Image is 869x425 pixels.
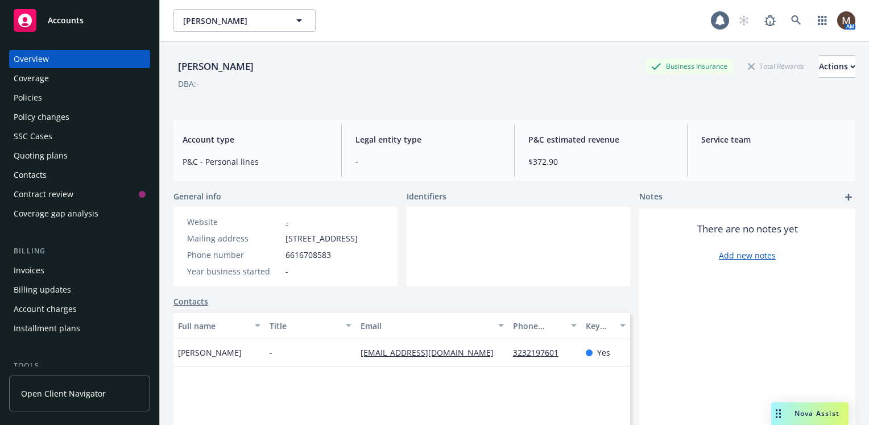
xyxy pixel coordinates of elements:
[173,9,316,32] button: [PERSON_NAME]
[719,249,776,261] a: Add new notes
[645,59,733,73] div: Business Insurance
[14,50,49,68] div: Overview
[9,5,150,36] a: Accounts
[9,245,150,257] div: Billing
[48,16,84,25] span: Accounts
[508,312,581,339] button: Phone number
[14,69,49,88] div: Coverage
[697,222,798,236] span: There are no notes yet
[14,166,47,184] div: Contacts
[785,9,808,32] a: Search
[183,15,282,27] span: [PERSON_NAME]
[407,190,446,202] span: Identifiers
[794,409,839,418] span: Nova Assist
[9,205,150,223] a: Coverage gap analysis
[528,134,673,145] span: P&C estimated revenue
[9,69,150,88] a: Coverage
[842,190,855,204] a: add
[265,312,357,339] button: Title
[701,134,846,145] span: Service team
[183,156,328,168] span: P&C - Personal lines
[9,50,150,68] a: Overview
[14,89,42,107] div: Policies
[811,9,834,32] a: Switch app
[586,320,613,332] div: Key contact
[270,347,272,359] span: -
[819,56,855,77] div: Actions
[513,320,564,332] div: Phone number
[178,320,248,332] div: Full name
[285,232,358,244] span: [STREET_ADDRESS]
[14,147,68,165] div: Quoting plans
[187,249,281,261] div: Phone number
[173,190,221,202] span: General info
[14,185,73,203] div: Contract review
[597,347,610,359] span: Yes
[285,216,288,227] a: -
[9,261,150,280] a: Invoices
[14,281,71,299] div: Billing updates
[639,190,663,204] span: Notes
[187,232,281,244] div: Mailing address
[9,89,150,107] a: Policies
[14,205,98,223] div: Coverage gap analysis
[14,108,69,126] div: Policy changes
[837,11,855,30] img: photo
[178,78,199,90] div: DBA: -
[771,402,785,425] div: Drag to move
[9,185,150,203] a: Contract review
[9,166,150,184] a: Contacts
[9,360,150,372] div: Tools
[9,147,150,165] a: Quoting plans
[285,249,331,261] span: 6616708583
[356,312,508,339] button: Email
[9,127,150,145] a: SSC Cases
[14,319,80,338] div: Installment plans
[9,281,150,299] a: Billing updates
[21,388,106,399] span: Open Client Navigator
[771,402,849,425] button: Nova Assist
[733,9,755,32] a: Start snowing
[742,59,810,73] div: Total Rewards
[819,55,855,78] button: Actions
[173,312,265,339] button: Full name
[9,300,150,318] a: Account charges
[9,108,150,126] a: Policy changes
[528,156,673,168] span: $372.90
[187,216,281,228] div: Website
[581,312,630,339] button: Key contact
[361,347,503,358] a: [EMAIL_ADDRESS][DOMAIN_NAME]
[178,347,242,359] span: [PERSON_NAME]
[173,295,208,307] a: Contacts
[14,261,44,280] div: Invoices
[14,300,77,318] div: Account charges
[285,265,288,277] span: -
[187,265,281,277] div: Year business started
[355,134,500,145] span: Legal entity type
[355,156,500,168] span: -
[513,347,568,358] a: 3232197601
[759,9,781,32] a: Report a Bug
[361,320,491,332] div: Email
[14,127,52,145] div: SSC Cases
[173,59,258,74] div: [PERSON_NAME]
[183,134,328,145] span: Account type
[270,320,340,332] div: Title
[9,319,150,338] a: Installment plans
